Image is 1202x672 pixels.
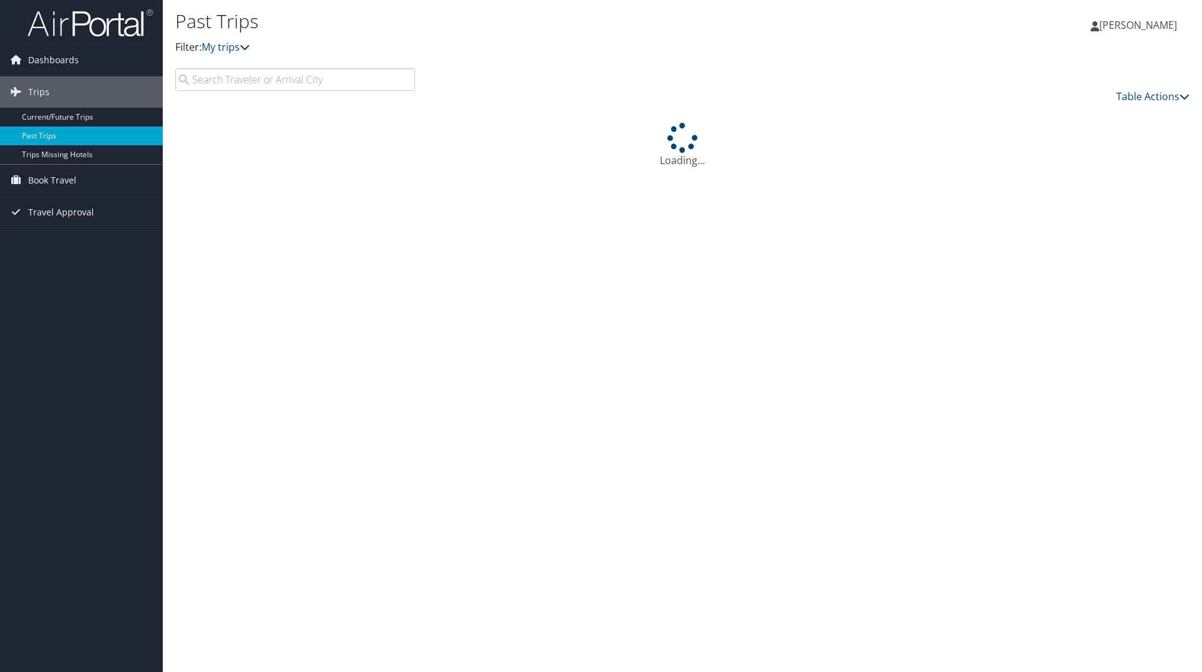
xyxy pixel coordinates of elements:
span: Dashboards [28,44,79,76]
span: Trips [28,76,49,108]
p: Filter: [175,39,851,56]
img: airportal-logo.png [28,8,153,38]
span: [PERSON_NAME] [1099,18,1177,32]
span: Travel Approval [28,197,94,228]
a: Table Actions [1116,90,1189,103]
a: My trips [202,40,250,54]
h1: Past Trips [175,8,851,34]
div: Loading... [175,123,1189,168]
span: Book Travel [28,165,76,196]
input: Search Traveler or Arrival City [175,68,415,91]
a: [PERSON_NAME] [1091,6,1189,44]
